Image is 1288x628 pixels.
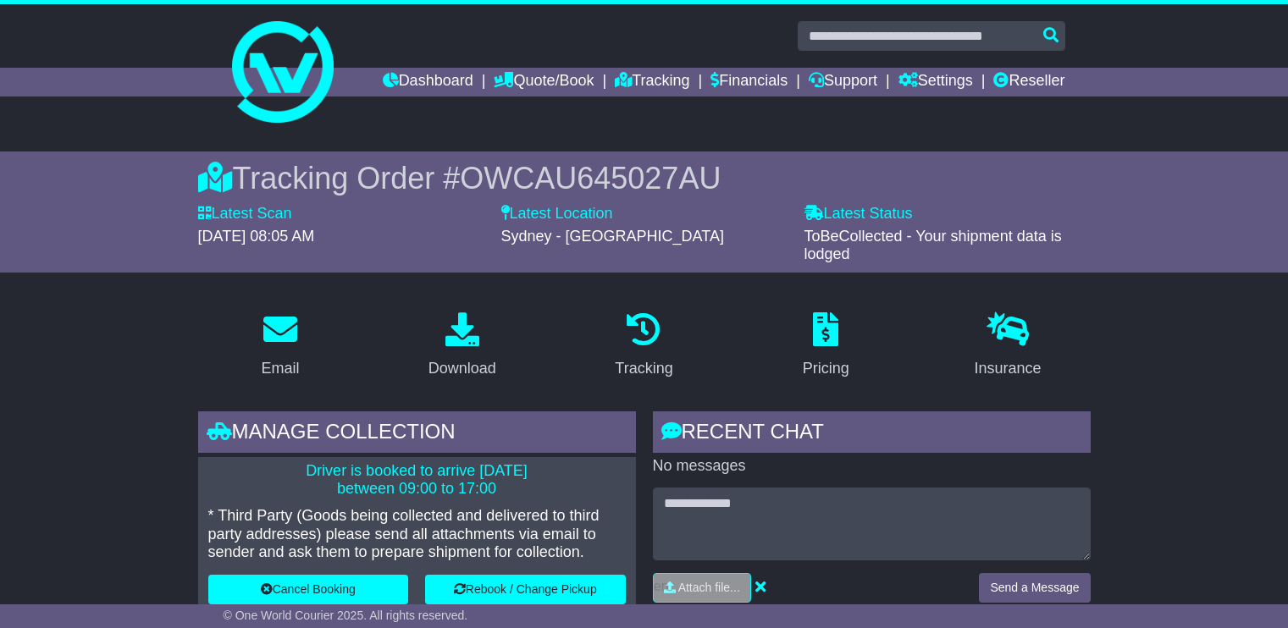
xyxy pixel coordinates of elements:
span: Sydney - [GEOGRAPHIC_DATA] [501,228,724,245]
label: Latest Status [804,205,913,223]
a: Settings [898,68,973,96]
div: RECENT CHAT [653,411,1091,457]
div: Email [261,357,299,380]
span: ToBeCollected - Your shipment data is lodged [804,228,1062,263]
div: Download [428,357,496,380]
a: Dashboard [383,68,473,96]
button: Rebook / Change Pickup [425,575,626,604]
a: Email [250,306,310,386]
div: Manage collection [198,411,636,457]
p: Driver is booked to arrive [DATE] between 09:00 to 17:00 [208,462,626,499]
span: © One World Courier 2025. All rights reserved. [224,609,468,622]
span: [DATE] 08:05 AM [198,228,315,245]
a: Reseller [993,68,1064,96]
div: Tracking Order # [198,160,1091,196]
label: Latest Location [501,205,613,223]
label: Latest Scan [198,205,292,223]
a: Insurance [964,306,1053,386]
a: Pricing [792,306,860,386]
span: OWCAU645027AU [460,161,721,196]
a: Tracking [615,68,689,96]
p: No messages [653,457,1091,476]
button: Cancel Booking [208,575,409,604]
div: Pricing [803,357,849,380]
a: Download [417,306,507,386]
p: * Third Party (Goods being collected and delivered to third party addresses) please send all atta... [208,507,626,562]
div: Insurance [975,357,1042,380]
a: Tracking [604,306,683,386]
div: Tracking [615,357,672,380]
button: Send a Message [979,573,1090,603]
a: Financials [710,68,788,96]
a: Support [809,68,877,96]
a: Quote/Book [494,68,594,96]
